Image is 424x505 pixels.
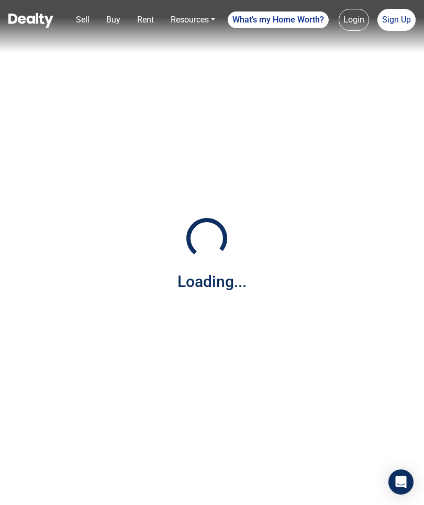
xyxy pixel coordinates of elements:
img: Dealty - Buy, Sell & Rent Homes [8,13,53,28]
img: Loading [181,212,233,265]
div: Loading... [177,270,247,293]
a: What's my Home Worth? [228,12,329,28]
a: Resources [166,9,219,30]
div: Open Intercom Messenger [388,469,414,495]
a: Rent [133,9,158,30]
a: Sell [72,9,94,30]
a: Login [339,9,369,31]
a: Sign Up [377,9,416,31]
iframe: BigID CMP Widget [5,474,37,505]
a: Buy [102,9,125,30]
